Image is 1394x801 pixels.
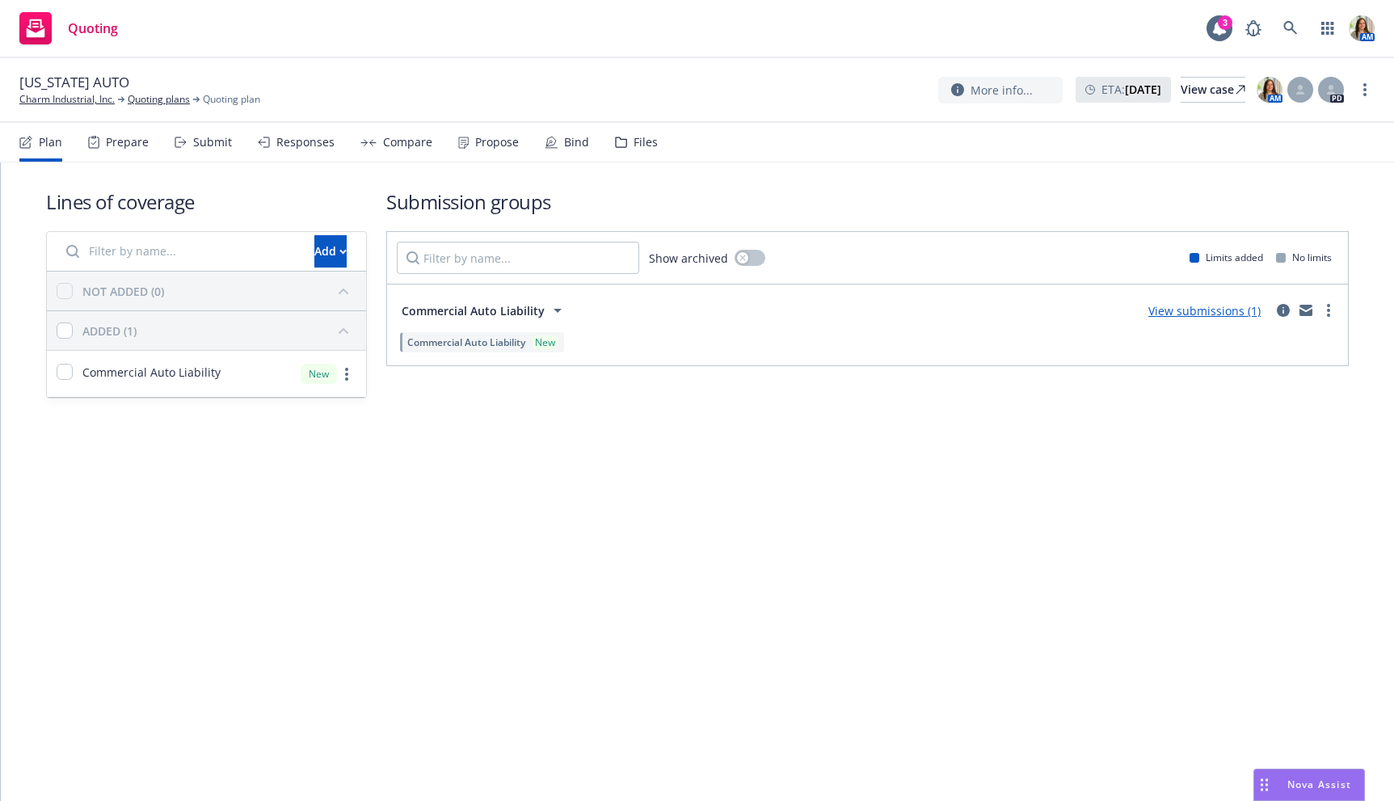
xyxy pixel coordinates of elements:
[82,323,137,339] div: ADDED (1)
[1190,251,1263,264] div: Limits added
[386,188,1349,215] h1: Submission groups
[19,92,115,107] a: Charm Industrial, Inc.
[1125,82,1161,97] strong: [DATE]
[57,235,305,268] input: Filter by name...
[402,302,545,319] span: Commercial Auto Liability
[203,92,260,107] span: Quoting plan
[82,283,164,300] div: NOT ADDED (0)
[276,136,335,149] div: Responses
[193,136,232,149] div: Submit
[938,77,1063,103] button: More info...
[1253,769,1365,801] button: Nova Assist
[106,136,149,149] div: Prepare
[1312,12,1344,44] a: Switch app
[971,82,1033,99] span: More info...
[1257,77,1282,103] img: photo
[13,6,124,51] a: Quoting
[532,335,558,349] div: New
[1276,251,1332,264] div: No limits
[128,92,190,107] a: Quoting plans
[383,136,432,149] div: Compare
[314,236,347,267] div: Add
[1148,303,1261,318] a: View submissions (1)
[475,136,519,149] div: Propose
[1181,77,1245,103] a: View case
[82,364,221,381] span: Commercial Auto Liability
[1254,769,1274,800] div: Drag to move
[314,235,347,268] button: Add
[407,335,525,349] span: Commercial Auto Liability
[301,364,337,384] div: New
[337,365,356,384] a: more
[1349,15,1375,41] img: photo
[1218,15,1232,30] div: 3
[1274,12,1307,44] a: Search
[397,294,572,327] button: Commercial Auto Liability
[46,188,367,215] h1: Lines of coverage
[634,136,658,149] div: Files
[82,278,356,304] button: NOT ADDED (0)
[68,22,118,35] span: Quoting
[1287,778,1351,791] span: Nova Assist
[564,136,589,149] div: Bind
[1274,301,1293,320] a: circleInformation
[1237,12,1270,44] a: Report a Bug
[39,136,62,149] div: Plan
[1101,81,1161,98] span: ETA :
[397,242,639,274] input: Filter by name...
[19,73,129,92] span: [US_STATE] AUTO
[1296,301,1316,320] a: mail
[1181,78,1245,102] div: View case
[1319,301,1338,320] a: more
[82,318,356,344] button: ADDED (1)
[1355,80,1375,99] a: more
[649,250,728,267] span: Show archived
